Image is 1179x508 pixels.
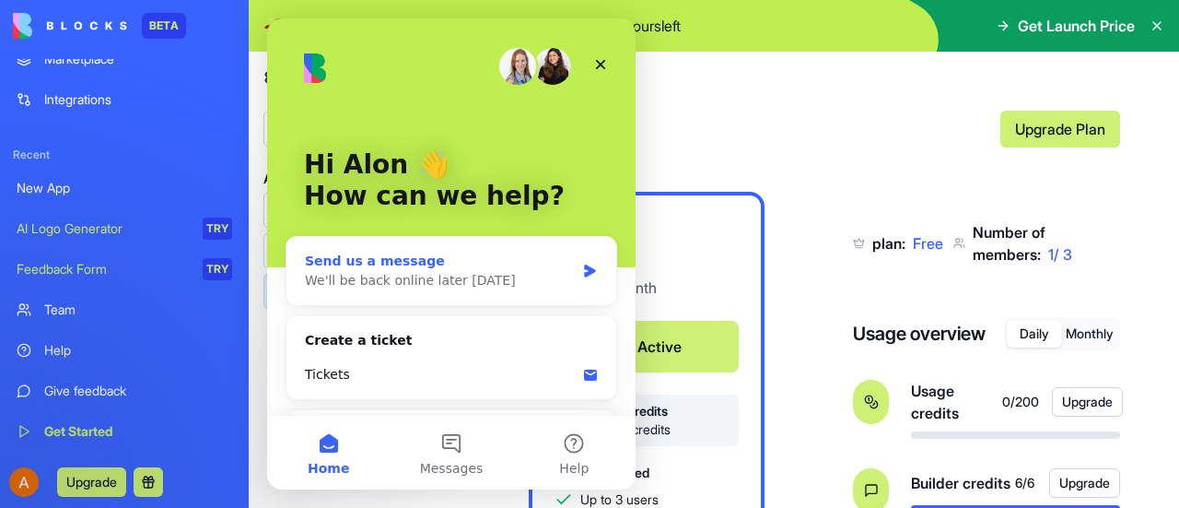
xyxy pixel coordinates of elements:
span: Number of members: [973,223,1045,264]
button: Daily [1007,321,1062,348]
a: Give feedback [6,372,243,409]
button: Active [554,321,739,372]
a: Upgrade [1052,387,1120,417]
div: AI Logo Generator [17,219,190,238]
a: Billing [263,273,470,310]
button: Help [246,397,368,471]
span: 6 / 6 [1015,474,1034,492]
p: - 10 % OFF all plans. [443,15,566,37]
div: New App [17,179,232,197]
a: Members [263,232,470,269]
a: BETA [13,13,186,39]
div: Feedback Form [17,260,190,278]
span: Free [913,234,943,253]
div: We'll be back online later [DATE] [38,253,308,272]
span: Launch Week Special [289,15,436,37]
a: Marketplace [6,41,243,77]
div: Send us a messageWe'll be back online later [DATE] [18,218,350,288]
span: 500 usage credits [569,420,724,439]
div: TRY [203,218,232,240]
a: Team [6,291,243,328]
h2: Billing [529,111,986,148]
a: Upgrade [57,472,126,490]
p: Hi Alon 👋 [37,131,332,162]
img: Profile image for Shelly [267,30,304,66]
span: 1 / 3 [1048,245,1072,264]
button: Upgrade [1052,387,1123,417]
a: Integrations [6,81,243,118]
span: Messages [153,443,216,456]
span: 20 builder credits [569,402,724,420]
span: Builder credits [911,472,1010,494]
button: Upgrade [57,467,126,497]
a: Help [6,332,243,369]
div: BETA [142,13,186,39]
a: AI Logo GeneratorTRY [6,210,243,247]
div: Integrations [44,90,232,109]
div: Send us a message [38,233,308,253]
span: Usage credits [911,380,1002,424]
span: 0 / 200 [1002,393,1037,411]
a: Upgrade Plan [1000,111,1120,148]
div: Tickets [27,339,342,373]
img: ACg8ocK6yiNEbkF9Pv4roYnkAOki2sZYQrW7UaVyEV6GmURZ_rD7Bw=s96-c [9,467,39,497]
div: Get Started [44,422,232,441]
a: Feedback FormTRY [6,251,243,288]
a: Get Started [6,413,243,450]
a: My account [263,192,470,229]
div: Close [317,30,350,63]
a: New App [6,170,243,207]
span: Get Launch Price [1018,15,1135,37]
iframe: Intercom live chat [267,18,636,490]
p: How can we help? [37,162,332,194]
span: Admin [263,170,470,188]
div: Give feedback [44,382,232,400]
div: Tickets [38,347,309,366]
a: My profile [263,111,470,148]
div: TRY [203,258,232,280]
span: Help [292,443,321,456]
span: Recent [6,148,243,162]
button: Messages [123,397,245,471]
img: logo [13,13,127,39]
div: Marketplace [44,50,232,68]
button: Upgrade [1049,468,1120,498]
p: Only 42 hours left [574,15,681,37]
div: Help [44,341,232,360]
h3: Free [554,218,739,247]
span: 🚀 [263,15,282,37]
span: Home [41,443,82,456]
div: Team [44,301,232,319]
span: plan: [872,234,905,253]
div: Create a ticket [38,313,331,332]
h4: Usage overview [853,321,986,347]
button: Monthly [1062,321,1117,348]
